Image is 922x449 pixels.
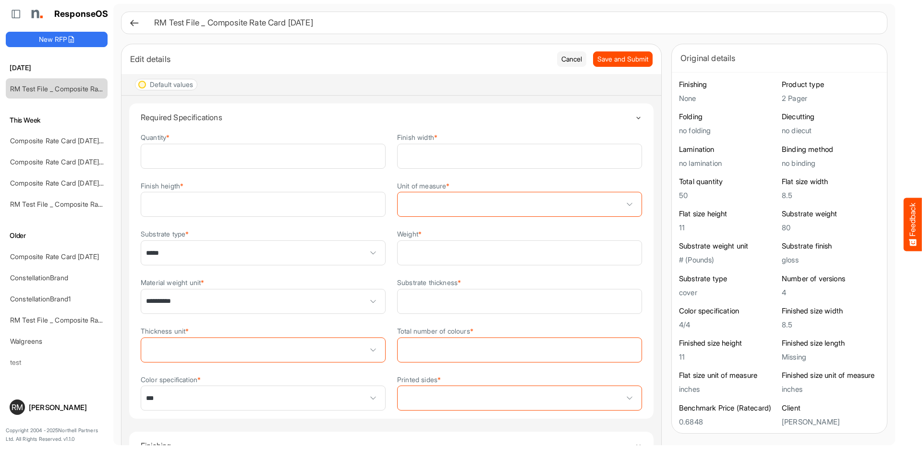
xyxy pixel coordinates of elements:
[782,274,880,284] h6: Number of versions
[10,158,124,166] a: Composite Rate Card [DATE]_smaller
[150,81,193,88] div: Default values
[782,126,880,135] h5: no diecut
[679,159,777,167] h5: no lamination
[679,306,777,316] h6: Color specification
[397,376,441,383] label: Printed sides
[10,179,124,187] a: Composite Rate Card [DATE]_smaller
[782,94,880,102] h5: 2 Pager
[10,200,144,208] a: RM Test File _ Composite Rate Card [DATE]
[782,80,880,89] h6: Product type
[557,51,586,67] button: Cancel
[679,338,777,348] h6: Finished size height
[782,177,880,187] h6: Flat size width
[782,241,880,251] h6: Substrate finish
[782,385,880,393] h5: inches
[679,145,777,154] h6: Lamination
[782,288,880,297] h5: 4
[6,62,108,73] h6: [DATE]
[397,327,473,335] label: Total number of colours
[782,371,880,380] h6: Finished size unit of measure
[782,145,880,154] h6: Binding method
[10,137,124,145] a: Composite Rate Card [DATE]_smaller
[679,256,777,264] h5: # (Pounds)
[679,177,777,187] h6: Total quantity
[782,191,880,200] h5: 8.5
[679,80,777,89] h6: Finishing
[679,385,777,393] h5: inches
[397,134,437,141] label: Finish width
[397,230,422,237] label: Weight
[679,241,777,251] h6: Substrate weight unit
[141,182,183,189] label: Finish heigth
[679,371,777,380] h6: Flat size unit of measure
[679,288,777,297] h5: cover
[679,274,777,284] h6: Substrate type
[6,32,108,47] button: New RFP
[6,230,108,241] h6: Older
[10,337,42,345] a: Walgreens
[679,403,777,413] h6: Benchmark Price (Ratecard)
[679,418,777,426] h5: 0.6848
[782,321,880,329] h5: 8.5
[593,51,653,67] button: Save and Submit Progress
[679,321,777,329] h5: 4/4
[679,112,777,122] h6: Folding
[782,418,880,426] h5: [PERSON_NAME]
[782,256,880,264] h5: gloss
[141,230,189,237] label: Substrate type
[10,274,68,282] a: ConstellationBrand
[782,306,880,316] h6: Finished size width
[782,338,880,348] h6: Finished size length
[10,252,99,261] a: Composite Rate Card [DATE]
[782,403,880,413] h6: Client
[10,295,71,303] a: ConstellationBrand1
[782,224,880,232] h5: 80
[397,279,461,286] label: Substrate thickness
[141,113,635,122] h4: Required Specifications
[54,9,109,19] h1: ResponseOS
[10,316,144,324] a: RM Test File _ Composite Rate Card [DATE]
[397,182,450,189] label: Unit of measure
[679,191,777,200] h5: 50
[782,159,880,167] h5: no binding
[679,126,777,135] h5: no folding
[6,115,108,125] h6: This Week
[29,404,104,411] div: [PERSON_NAME]
[782,353,880,361] h5: Missing
[679,224,777,232] h5: 11
[154,19,872,27] h6: RM Test File _ Composite Rate Card [DATE]
[904,198,922,251] button: Feedback
[679,353,777,361] h5: 11
[26,4,46,24] img: Northell
[130,52,550,66] div: Edit details
[10,85,144,93] a: RM Test File _ Composite Rate Card [DATE]
[141,376,201,383] label: Color specification
[12,403,23,411] span: RM
[680,51,878,65] div: Original details
[782,112,880,122] h6: Diecutting
[679,209,777,219] h6: Flat size height
[141,327,189,335] label: Thickness unit
[141,103,642,131] summary: Toggle content
[782,209,880,219] h6: Substrate weight
[141,134,170,141] label: Quantity
[679,94,777,102] h5: None
[597,54,648,64] span: Save and Submit
[141,279,204,286] label: Material weight unit
[6,426,108,443] p: Copyright 2004 - 2025 Northell Partners Ltd. All Rights Reserved. v 1.1.0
